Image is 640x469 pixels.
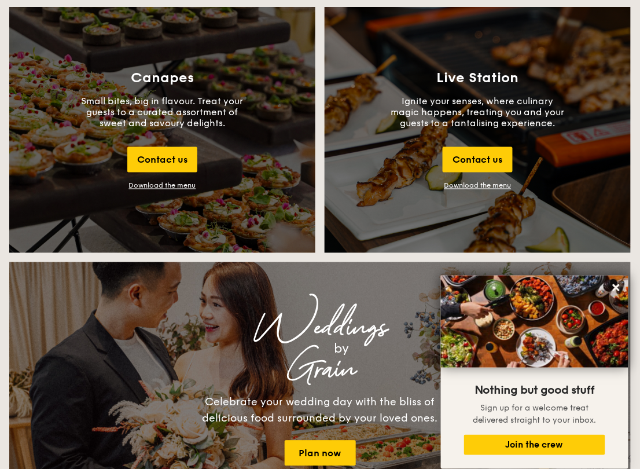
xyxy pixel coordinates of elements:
[441,276,628,368] img: DSC07876-Edit02-Large.jpeg
[76,96,249,129] p: Small bites, big in flavour. Treat your guests to a curated assortment of sweet and savoury delig...
[129,182,196,190] div: Download the menu
[607,279,626,297] button: Close
[131,70,194,86] h3: Canapes
[473,403,597,425] span: Sign up for a welcome treat delivered straight to your inbox.
[98,360,542,380] div: Grain
[443,147,513,173] div: Contact us
[285,441,356,466] a: Plan now
[444,182,512,190] a: Download the menu
[464,435,605,455] button: Join the crew
[436,70,519,86] h3: Live Station
[127,147,197,173] div: Contact us
[141,339,542,360] div: by
[391,96,565,129] p: Ignite your senses, where culinary magic happens, treating you and your guests to a tantalising e...
[98,318,542,339] div: Weddings
[190,394,450,427] div: Celebrate your wedding day with the bliss of delicious food surrounded by your loved ones.
[475,383,595,397] span: Nothing but good stuff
